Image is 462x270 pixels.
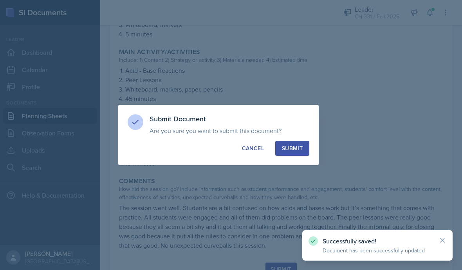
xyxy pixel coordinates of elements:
[242,144,264,152] div: Cancel
[275,141,309,156] button: Submit
[150,114,309,124] h3: Submit Document
[150,127,309,135] p: Are you sure you want to submit this document?
[235,141,271,156] button: Cancel
[282,144,303,152] div: Submit
[323,237,432,245] p: Successfully saved!
[323,247,432,254] p: Document has been successfully updated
